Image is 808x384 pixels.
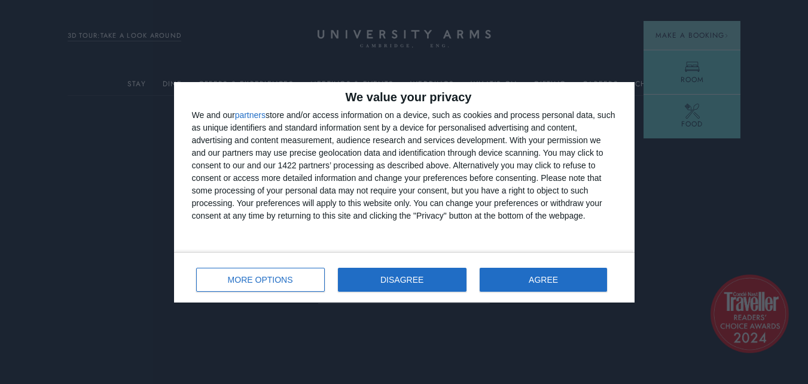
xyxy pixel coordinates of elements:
[192,91,617,103] h2: We value your privacy
[338,268,466,292] button: DISAGREE
[192,109,617,222] div: We and our store and/or access information on a device, such as cookies and process personal data...
[228,276,293,284] span: MORE OPTIONS
[174,82,635,303] div: qc-cmp2-ui
[480,268,608,292] button: AGREE
[529,276,558,284] span: AGREE
[196,268,325,292] button: MORE OPTIONS
[235,111,266,119] button: partners
[380,276,423,284] span: DISAGREE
